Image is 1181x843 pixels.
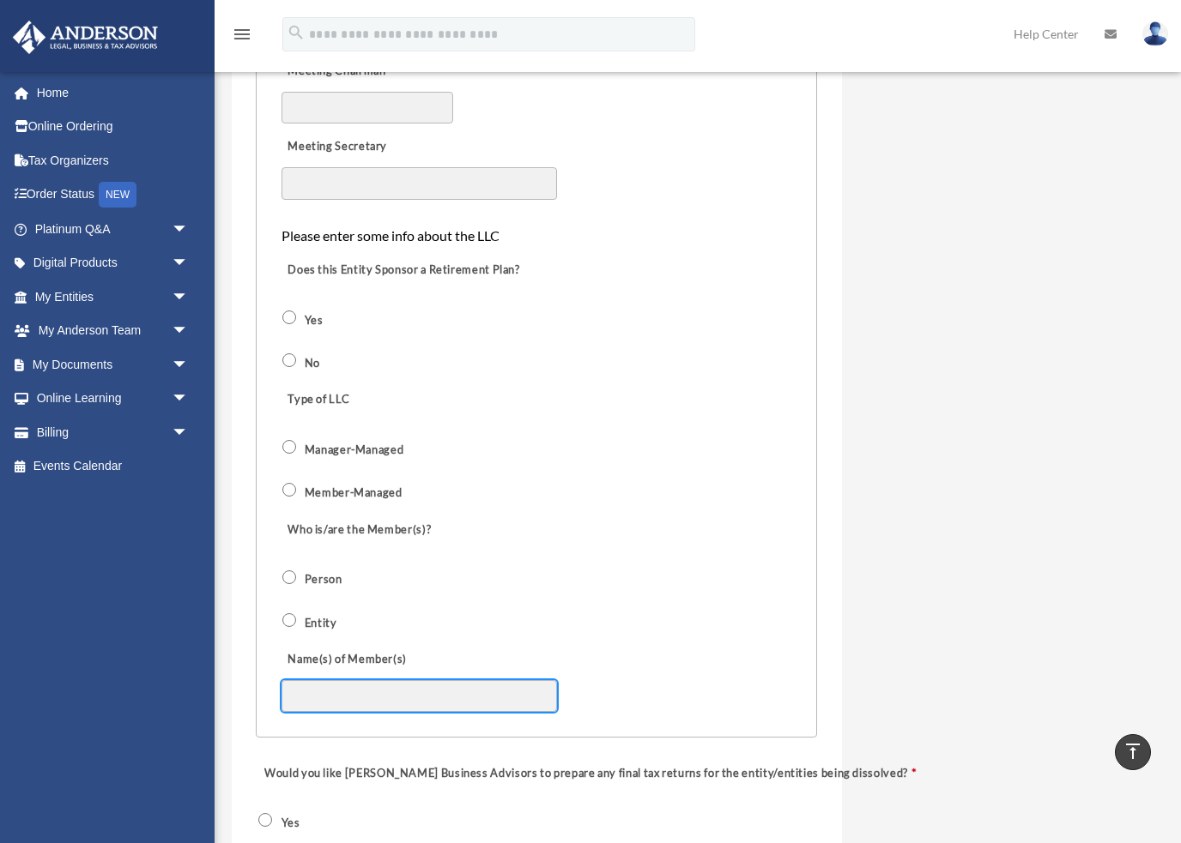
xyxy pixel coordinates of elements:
[282,648,445,672] label: Name(s) of Member(s)
[12,382,215,416] a: Online Learningarrow_drop_down
[12,75,215,110] a: Home
[232,24,252,45] i: menu
[276,816,306,832] label: Yes
[232,30,252,45] a: menu
[99,182,136,208] div: NEW
[12,110,215,144] a: Online Ordering
[172,212,206,247] span: arrow_drop_down
[172,415,206,450] span: arrow_drop_down
[172,280,206,315] span: arrow_drop_down
[300,615,344,631] label: Entity
[12,178,215,213] a: Order StatusNEW
[300,355,327,371] label: No
[1123,741,1143,762] i: vertical_align_top
[282,203,793,247] div: Please enter some info about the LLC
[282,388,445,412] label: Type of LLC
[300,442,410,458] label: Manager-Managed
[172,382,206,417] span: arrow_drop_down
[12,280,215,314] a: My Entitiesarrow_drop_down
[172,347,206,382] span: arrow_drop_down
[12,347,215,382] a: My Documentsarrow_drop_down
[282,258,524,282] label: Does this Entity Sponsor a Retirement Plan?
[12,143,215,178] a: Tax Organizers
[12,246,215,280] a: Digital Productsarrow_drop_down
[287,23,306,42] i: search
[282,518,445,542] label: Who is/are the Member(s)?
[12,212,215,246] a: Platinum Q&Aarrow_drop_down
[8,21,163,54] img: Anderson Advisors Platinum Portal
[257,761,815,786] label: Would you like [PERSON_NAME] Business Advisors to prepare any final tax returns for the entity/en...
[1115,734,1151,770] a: vertical_align_top
[300,312,330,328] label: Yes
[12,314,215,348] a: My Anderson Teamarrow_drop_down
[12,449,215,484] a: Events Calendar
[282,135,445,160] label: Meeting Secretary
[172,314,206,349] span: arrow_drop_down
[300,485,409,502] label: Member-Managed
[12,415,215,449] a: Billingarrow_drop_down
[172,246,206,281] span: arrow_drop_down
[300,572,349,588] label: Person
[1142,21,1168,46] img: User Pic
